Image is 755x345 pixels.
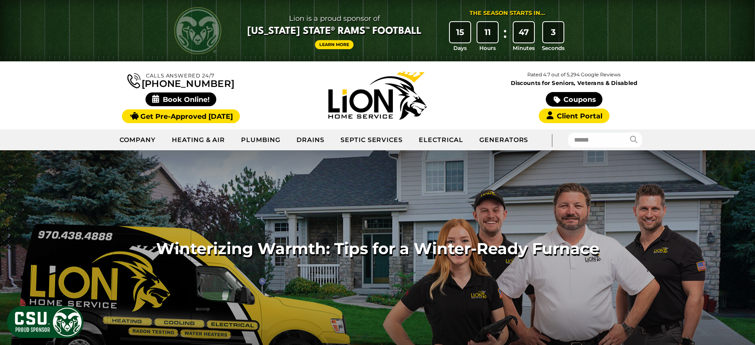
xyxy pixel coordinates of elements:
span: Book Online! [145,92,217,106]
div: 11 [477,22,498,42]
img: Lion Home Service [328,72,427,120]
a: Generators [471,130,536,150]
span: Seconds [542,44,565,52]
div: : [501,22,509,52]
p: Rated 4.7 out of 5,294 Google Reviews [476,70,672,79]
a: [PHONE_NUMBER] [127,72,234,89]
a: Coupons [546,92,602,107]
a: Septic Services [333,130,411,150]
a: Drains [289,130,333,150]
span: Minutes [513,44,535,52]
a: Plumbing [233,130,289,150]
span: Discounts for Seniors, Veterans & Disabled [477,80,671,86]
a: Get Pre-Approved [DATE] [122,109,239,123]
div: 15 [450,22,470,42]
a: Company [112,130,164,150]
div: The Season Starts in... [470,9,545,18]
a: Electrical [411,130,471,150]
a: Heating & Air [164,130,233,150]
img: CSU Sponsor Badge [6,305,85,339]
a: Learn More [315,40,354,49]
span: [US_STATE] State® Rams™ Football [247,25,422,38]
div: 3 [543,22,563,42]
span: Lion is a proud sponsor of [247,12,422,25]
div: | [536,129,567,150]
div: 47 [514,22,534,42]
span: Days [453,44,467,52]
span: Hours [479,44,496,52]
img: CSU Rams logo [174,7,221,54]
a: Client Portal [539,109,610,123]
